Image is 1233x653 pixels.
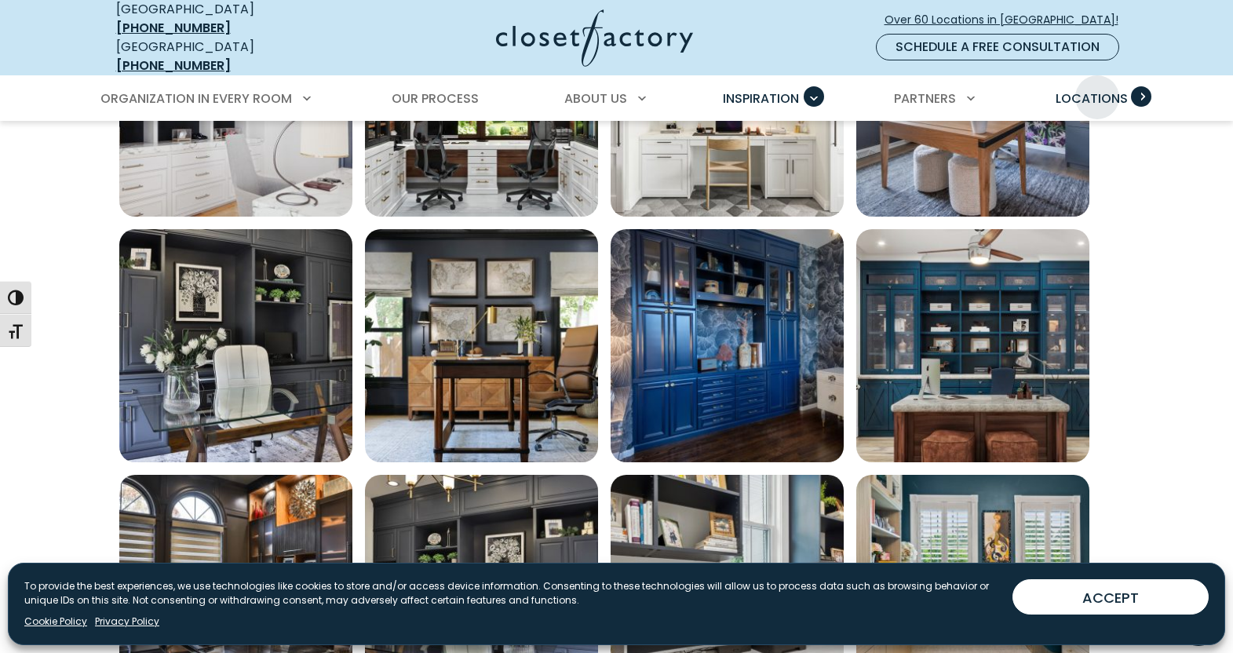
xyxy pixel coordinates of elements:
[894,89,956,108] span: Partners
[116,19,231,37] a: [PHONE_NUMBER]
[876,34,1119,60] a: Schedule a Free Consultation
[89,77,1144,121] nav: Primary Menu
[856,229,1089,462] img: Built-in blue cabinetry with mesh-front doors and open shelving displays accessories like labeled...
[723,89,799,108] span: Inspiration
[564,89,627,108] span: About Us
[885,12,1131,28] span: Over 60 Locations in [GEOGRAPHIC_DATA]!
[1012,579,1209,615] button: ACCEPT
[119,229,352,462] a: Open inspiration gallery to preview enlarged image
[856,229,1089,462] a: Open inspiration gallery to preview enlarged image
[496,9,693,67] img: Closet Factory Logo
[365,229,598,462] a: Open inspiration gallery to preview enlarged image
[365,229,598,462] img: Executive-style home office with fluted drawer fronts, integrated file storage, custom base cabin...
[611,229,844,462] a: Open inspiration gallery to preview enlarged image
[116,38,344,75] div: [GEOGRAPHIC_DATA]
[392,89,479,108] span: Our Process
[1056,89,1128,108] span: Locations
[24,579,1000,607] p: To provide the best experiences, we use technologies like cookies to store and/or access device i...
[95,615,159,629] a: Privacy Policy
[116,57,231,75] a: [PHONE_NUMBER]
[119,229,352,462] img: Custom home office system with upper and lower cabinetry, glass display doors, and crown molding.
[884,6,1132,34] a: Over 60 Locations in [GEOGRAPHIC_DATA]!
[611,229,844,462] img: Bold home office built-in with deep blue shaker cabinetry, glass doors, crown molding, and displa...
[100,89,292,108] span: Organization in Every Room
[24,615,87,629] a: Cookie Policy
